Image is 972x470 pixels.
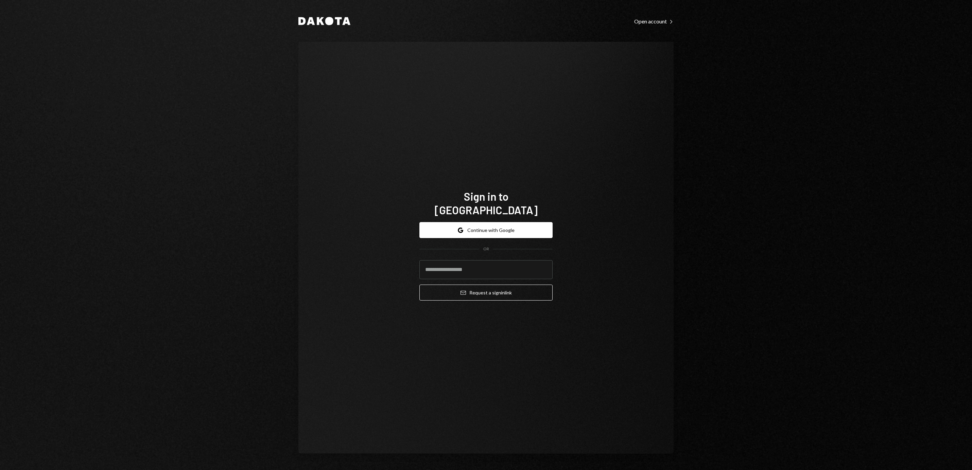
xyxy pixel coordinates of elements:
[483,246,489,252] div: OR
[419,222,553,238] button: Continue with Google
[634,18,674,25] div: Open account
[419,285,553,301] button: Request a signinlink
[634,17,674,25] a: Open account
[419,189,553,217] h1: Sign in to [GEOGRAPHIC_DATA]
